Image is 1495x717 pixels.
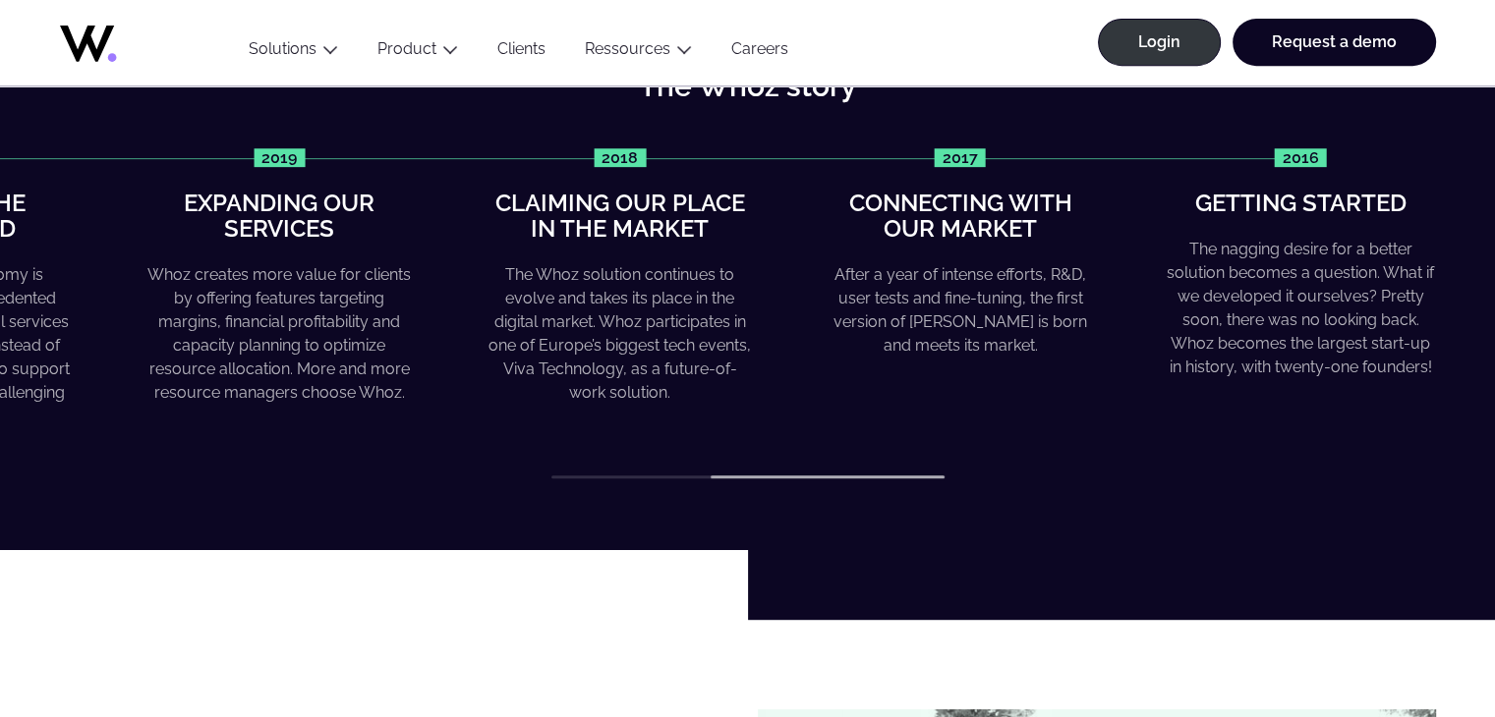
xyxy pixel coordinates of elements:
p: 2018 [594,148,646,167]
a: Login [1098,19,1221,66]
a: Careers [712,39,808,66]
button: Ressources [565,39,712,66]
a: Product [377,39,436,58]
a: Request a demo [1233,19,1436,66]
strong: Getting started [1195,189,1407,217]
div: The Whoz solution continues to evolve and takes its place in the digital market. Whoz participate... [485,263,754,405]
h4: Claiming our place in the market [485,191,754,243]
div: The nagging desire for a better solution becomes a question. What if we developed it ourselves? P... [1166,238,1435,379]
button: Product [358,39,478,66]
a: Clients [478,39,565,66]
p: 2017 [935,148,986,167]
div: 4 / 7 [144,148,414,406]
a: Ressources [585,39,670,58]
p: 2016 [1275,148,1327,167]
iframe: Chatbot [1365,587,1467,689]
div: After a year of intense efforts, R&D, user tests and fine-tuning, the first version of [PERSON_NA... [826,263,1095,358]
button: Solutions [229,39,358,66]
div: 7 / 7 [1166,148,1435,379]
div: Whoz creates more value for clients by offering features targeting margins, financial profitabili... [144,263,414,405]
div: 5 / 7 [485,148,754,406]
p: 2019 [254,148,305,167]
h4: Connecting with our market [826,191,1095,243]
h4: Expanding our services [144,191,414,243]
div: 6 / 7 [826,148,1095,358]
